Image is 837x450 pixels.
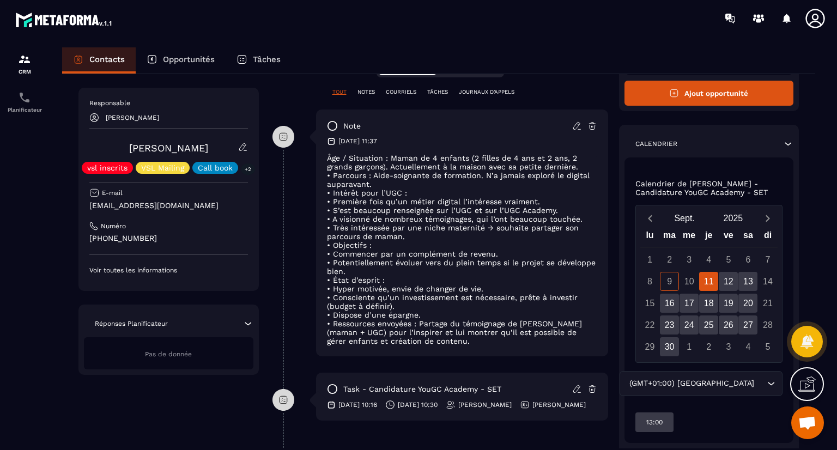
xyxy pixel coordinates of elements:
[660,337,679,356] div: 30
[327,206,597,215] p: • S’est beaucoup renseignée sur l’UGC et sur l’UGC Academy.
[680,272,699,291] div: 10
[624,81,794,106] button: Ajout opportunité
[699,337,718,356] div: 2
[680,228,699,247] div: me
[327,188,597,197] p: • Intérêt pour l’UGC :
[62,47,136,74] a: Contacts
[18,53,31,66] img: formation
[87,164,128,172] p: vsl inscrits
[327,319,597,345] p: • Ressources envoyées : Partage du témoignage de [PERSON_NAME] (maman + UGC) pour l’inspirer et l...
[327,223,597,241] p: • Très intéressée par une niche maternité → souhaite partager son parcours de maman.
[102,188,123,197] p: E-mail
[18,91,31,104] img: scheduler
[680,294,699,313] div: 17
[327,293,597,311] p: • Consciente qu’un investissement est nécessaire, prête à investir (budget à définir).
[738,272,757,291] div: 13
[719,315,738,335] div: 26
[758,228,778,247] div: di
[198,164,233,172] p: Call book
[680,315,699,335] div: 24
[327,311,597,319] p: • Dispose d’une épargne.
[699,228,719,247] div: je
[635,139,677,148] p: Calendrier
[338,400,377,409] p: [DATE] 10:16
[640,294,659,313] div: 15
[680,337,699,356] div: 1
[89,200,248,211] p: [EMAIL_ADDRESS][DOMAIN_NAME]
[141,164,184,172] p: VSL Mailing
[532,400,586,409] p: [PERSON_NAME]
[89,99,248,107] p: Responsable
[699,315,718,335] div: 25
[640,337,659,356] div: 29
[89,266,248,275] p: Voir toutes les informations
[106,114,159,121] p: [PERSON_NAME]
[620,371,783,396] div: Search for option
[3,107,46,113] p: Planificateur
[646,418,663,427] p: 13:00
[398,400,438,409] p: [DATE] 10:30
[660,315,679,335] div: 23
[640,272,659,291] div: 8
[226,47,292,74] a: Tâches
[627,378,756,390] span: (GMT+01:00) [GEOGRAPHIC_DATA]
[241,163,255,175] p: +2
[89,233,248,244] p: [PHONE_NUMBER]
[660,294,679,313] div: 16
[343,384,501,394] p: task - Candidature YouGC Academy - SET
[386,88,416,96] p: COURRIELS
[427,88,448,96] p: TÂCHES
[343,121,361,131] p: note
[738,294,757,313] div: 20
[699,272,718,291] div: 11
[640,211,660,226] button: Previous month
[327,276,597,284] p: • État d’esprit :
[758,337,777,356] div: 5
[640,228,778,356] div: Calendar wrapper
[757,211,778,226] button: Next month
[640,315,659,335] div: 22
[327,197,597,206] p: • Première fois qu’un métier digital l’intéresse vraiment.
[327,171,597,188] p: • Parcours : Aide-soignante de formation. N’a jamais exploré le digital auparavant.
[327,241,597,250] p: • Objectifs :
[89,54,125,64] p: Contacts
[680,250,699,269] div: 3
[719,272,738,291] div: 12
[699,294,718,313] div: 18
[660,209,709,228] button: Open months overlay
[758,272,777,291] div: 14
[327,258,597,276] p: • Potentiellement évoluer vers du plein temps si le projet se développe bien.
[3,45,46,83] a: formationformationCRM
[327,250,597,258] p: • Commencer par un complément de revenu.
[758,315,777,335] div: 28
[738,337,757,356] div: 4
[660,228,680,247] div: ma
[145,350,192,358] span: Pas de donnée
[332,88,347,96] p: TOUT
[253,54,281,64] p: Tâches
[719,337,738,356] div: 3
[3,69,46,75] p: CRM
[101,222,126,230] p: Numéro
[15,10,113,29] img: logo
[719,228,738,247] div: ve
[95,319,168,328] p: Réponses Planificateur
[640,250,659,269] div: 1
[136,47,226,74] a: Opportunités
[327,284,597,293] p: • Hyper motivée, envie de changer de vie.
[699,250,718,269] div: 4
[459,88,514,96] p: JOURNAUX D'APPELS
[756,378,765,390] input: Search for option
[640,228,659,247] div: lu
[660,272,679,291] div: 9
[327,154,597,171] p: Âge / Situation : Maman de 4 enfants (2 filles de 4 ans et 2 ans, 2 grands garçons). Actuellement...
[719,294,738,313] div: 19
[738,228,758,247] div: sa
[660,250,679,269] div: 2
[758,294,777,313] div: 21
[327,215,597,223] p: • A visionné de nombreux témoignages, qui l’ont beaucoup touchée.
[635,179,783,197] p: Calendrier de [PERSON_NAME] - Candidature YouGC Academy - SET
[719,250,738,269] div: 5
[758,250,777,269] div: 7
[357,88,375,96] p: NOTES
